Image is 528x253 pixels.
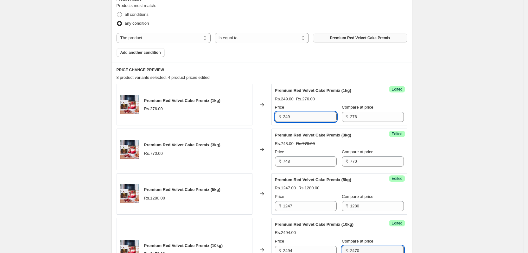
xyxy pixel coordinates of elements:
[275,97,294,101] span: Rs.249.00
[275,230,296,235] span: Rs.2494.00
[125,21,149,26] span: any condition
[275,194,284,199] span: Price
[144,196,165,200] span: Rs.1280.00
[144,142,220,147] span: Premium Red Velvet Cake Premix (3kg)
[342,149,373,154] span: Compare at price
[330,35,390,41] span: Premium Red Velvet Cake Premix
[298,186,320,190] span: Rs.1280.00
[275,186,296,190] span: Rs.1247.00
[391,221,402,226] span: Edited
[120,95,139,114] img: D_aromas_Premium_Red_Velvet_Cake_Premix_80x.jpg
[279,248,281,253] span: ₹
[144,243,223,248] span: Premium Red Velvet Cake Premix (10kg)
[144,106,163,111] span: Rs.276.00
[120,140,139,159] img: D_aromas_Premium_Red_Velvet_Cake_Premix_80x.jpg
[279,204,281,208] span: ₹
[275,105,284,110] span: Price
[117,67,407,73] h6: PRICE CHANGE PREVIEW
[144,187,220,192] span: Premium Red Velvet Cake Premix (5kg)
[342,194,373,199] span: Compare at price
[342,239,373,244] span: Compare at price
[346,114,348,119] span: ₹
[296,97,315,101] span: Rs.276.00
[346,204,348,208] span: ₹
[391,176,402,181] span: Edited
[346,248,348,253] span: ₹
[391,131,402,136] span: Edited
[296,141,315,146] span: Rs.770.00
[275,177,351,182] span: Premium Red Velvet Cake Premix (5kg)
[391,87,402,92] span: Edited
[117,75,211,80] span: 8 product variants selected. 4 product prices edited:
[120,50,161,55] span: Add another condition
[275,222,354,227] span: Premium Red Velvet Cake Premix (10kg)
[313,34,407,42] button: Premium Red Velvet Cake Premix
[117,48,165,57] button: Add another condition
[144,151,163,156] span: Rs.770.00
[275,88,351,93] span: Premium Red Velvet Cake Premix (1kg)
[125,12,149,17] span: all conditions
[275,133,351,137] span: Premium Red Velvet Cake Premix (3kg)
[120,184,139,203] img: D_aromas_Premium_Red_Velvet_Cake_Premix_80x.jpg
[275,141,294,146] span: Rs.748.00
[279,114,281,119] span: ₹
[144,98,220,103] span: Premium Red Velvet Cake Premix (1kg)
[279,159,281,164] span: ₹
[275,239,284,244] span: Price
[275,149,284,154] span: Price
[346,159,348,164] span: ₹
[342,105,373,110] span: Compare at price
[117,3,156,8] span: Products must match:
